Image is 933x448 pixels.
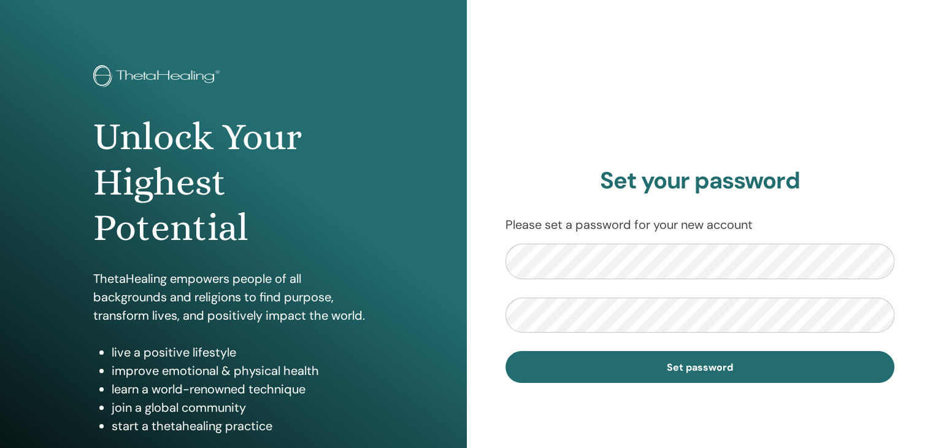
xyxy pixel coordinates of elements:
li: improve emotional & physical health [112,361,374,380]
li: live a positive lifestyle [112,343,374,361]
p: ThetaHealing empowers people of all backgrounds and religions to find purpose, transform lives, a... [93,269,374,325]
li: start a thetahealing practice [112,417,374,435]
h1: Unlock Your Highest Potential [93,114,374,251]
h2: Set your password [505,167,895,195]
button: Set password [505,351,895,383]
li: learn a world-renowned technique [112,380,374,398]
li: join a global community [112,398,374,417]
span: Set password [667,361,733,374]
p: Please set a password for your new account [505,215,895,234]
